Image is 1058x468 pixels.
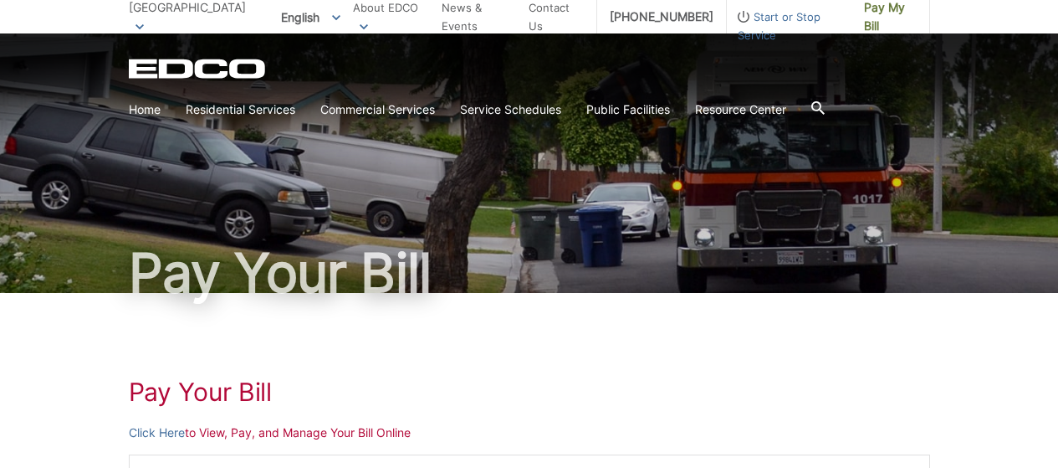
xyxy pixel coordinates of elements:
[129,424,930,442] p: to View, Pay, and Manage Your Bill Online
[460,100,561,119] a: Service Schedules
[129,424,185,442] a: Click Here
[129,246,930,300] h1: Pay Your Bill
[320,100,435,119] a: Commercial Services
[129,100,161,119] a: Home
[129,59,268,79] a: EDCD logo. Return to the homepage.
[586,100,670,119] a: Public Facilities
[695,100,786,119] a: Resource Center
[129,377,930,407] h1: Pay Your Bill
[268,3,353,31] span: English
[186,100,295,119] a: Residential Services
